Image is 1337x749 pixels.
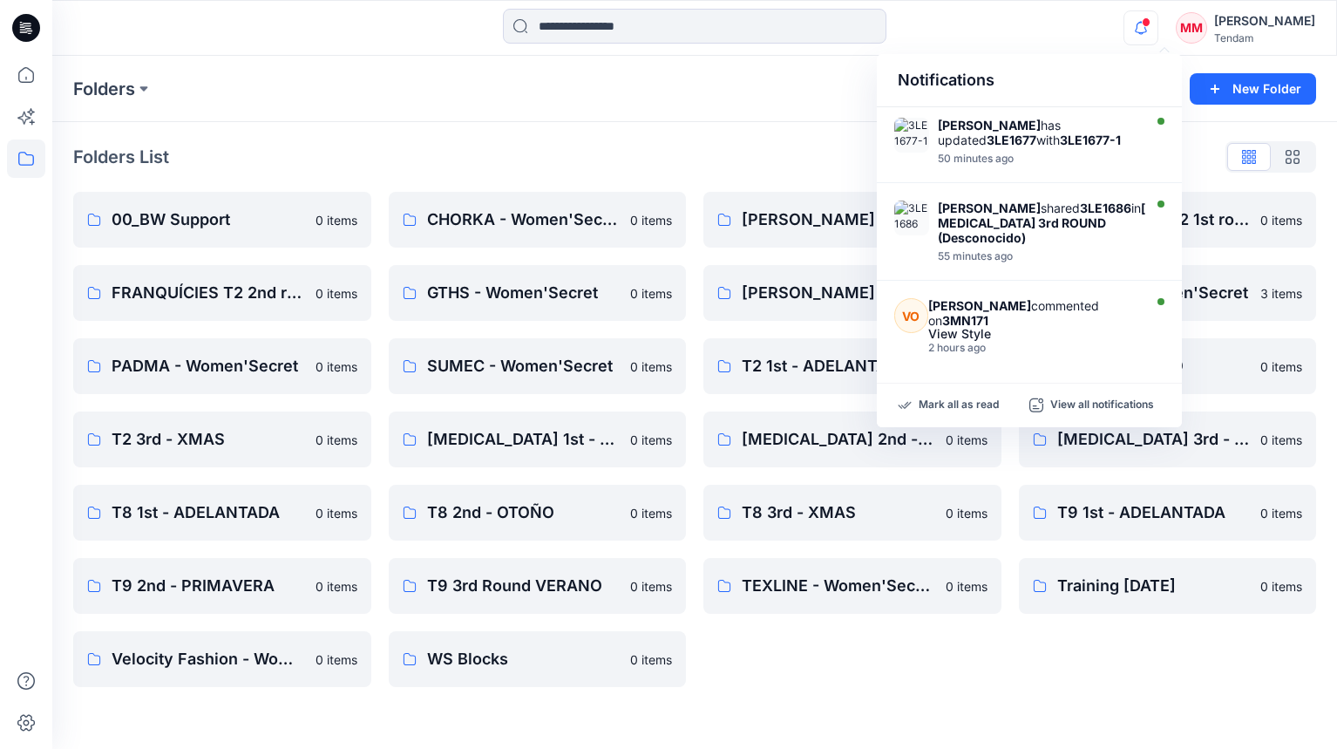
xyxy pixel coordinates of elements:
[73,631,371,687] a: Velocity Fashion - Women'Secret0 items
[1176,12,1207,44] div: MM
[894,298,928,333] div: VO
[1214,31,1315,44] div: Tendam
[877,54,1182,107] div: Notifications
[389,412,687,467] a: [MEDICAL_DATA] 1st - ADELANTADA0 items
[919,398,999,413] p: Mark all as read
[1019,412,1317,467] a: [MEDICAL_DATA] 3rd - VERANO0 items
[73,338,371,394] a: PADMA - Women'Secret0 items
[316,504,357,522] p: 0 items
[703,485,1001,541] a: T8 3rd - XMAS0 items
[73,558,371,614] a: T9 2nd - PRIMAVERA0 items
[1260,504,1302,522] p: 0 items
[389,558,687,614] a: T9 3rd Round VERANO0 items
[316,211,357,229] p: 0 items
[894,201,929,235] img: 3LE1686
[1214,10,1315,31] div: [PERSON_NAME]
[316,577,357,596] p: 0 items
[316,431,357,449] p: 0 items
[928,342,1137,354] div: Thursday, August 28, 2025 09:31
[427,427,621,452] p: [MEDICAL_DATA] 1st - ADELANTADA
[1019,485,1317,541] a: T9 1st - ADELANTADA0 items
[630,431,672,449] p: 0 items
[1260,284,1302,303] p: 3 items
[1057,574,1251,598] p: Training [DATE]
[987,133,1036,147] strong: 3LE1677
[946,431,987,449] p: 0 items
[630,284,672,303] p: 0 items
[1060,133,1121,147] strong: 3LE1677-1
[316,357,357,376] p: 0 items
[1057,427,1251,452] p: [MEDICAL_DATA] 3rd - VERANO
[73,412,371,467] a: T2 3rd - XMAS0 items
[703,192,1001,248] a: [PERSON_NAME] - Women'Secret0 items
[112,208,305,232] p: 00_BW Support
[389,192,687,248] a: CHORKA - Women'Secret0 items
[742,208,935,232] p: [PERSON_NAME] - Women'Secret
[894,118,929,153] img: 3LE1677-1
[389,265,687,321] a: GTHS - Women'Secret0 items
[112,500,305,525] p: T8 1st - ADELANTADA
[938,118,1138,147] div: has updated with
[703,338,1001,394] a: T2 1st - ADELANTADA0 items
[316,650,357,669] p: 0 items
[928,298,1031,313] strong: [PERSON_NAME]
[427,208,621,232] p: CHORKA - Women'Secret
[73,485,371,541] a: T8 1st - ADELANTADA0 items
[938,118,1041,133] strong: [PERSON_NAME]
[427,500,621,525] p: T8 2nd - OTOÑO
[630,357,672,376] p: 0 items
[389,631,687,687] a: WS Blocks0 items
[73,265,371,321] a: FRANQUÍCIES T2 2nd round0 items
[1260,431,1302,449] p: 0 items
[112,354,305,378] p: PADMA - Women'Secret
[112,574,305,598] p: T9 2nd - PRIMAVERA
[928,298,1137,328] div: commented on
[1080,201,1131,215] strong: 3LE1686
[316,284,357,303] p: 0 items
[1050,398,1154,413] p: View all notifications
[1019,558,1317,614] a: Training [DATE]0 items
[742,354,935,378] p: T2 1st - ADELANTADA
[630,504,672,522] p: 0 items
[928,328,1137,340] div: View Style
[73,77,135,101] a: Folders
[703,265,1001,321] a: [PERSON_NAME] - Women'Secret0 items
[112,647,305,671] p: Velocity Fashion - Women'Secret
[742,500,935,525] p: T8 3rd - XMAS
[112,281,305,305] p: FRANQUÍCIES T2 2nd round
[630,211,672,229] p: 0 items
[946,504,987,522] p: 0 items
[703,412,1001,467] a: [MEDICAL_DATA] 2nd - PRIMAVERA0 items
[938,201,1041,215] strong: [PERSON_NAME]
[946,577,987,596] p: 0 items
[427,574,621,598] p: T9 3rd Round VERANO
[1190,73,1316,105] button: New Folder
[389,485,687,541] a: T8 2nd - OTOÑO0 items
[73,192,371,248] a: 00_BW Support0 items
[1260,211,1302,229] p: 0 items
[938,201,1145,245] strong: [MEDICAL_DATA] 3rd ROUND (Desconocido)
[427,281,621,305] p: GTHS - Women'Secret
[389,338,687,394] a: SUMEC - Women'Secret0 items
[742,574,935,598] p: TEXLINE - Women'Secret
[703,558,1001,614] a: TEXLINE - Women'Secret0 items
[1260,357,1302,376] p: 0 items
[942,313,988,328] strong: 3MN171
[73,144,169,170] p: Folders List
[742,281,935,305] p: [PERSON_NAME] - Women'Secret
[742,427,935,452] p: [MEDICAL_DATA] 2nd - PRIMAVERA
[630,650,672,669] p: 0 items
[938,250,1154,262] div: Thursday, August 28, 2025 10:07
[938,153,1138,165] div: Thursday, August 28, 2025 10:12
[630,577,672,596] p: 0 items
[427,647,621,671] p: WS Blocks
[112,427,305,452] p: T2 3rd - XMAS
[1260,577,1302,596] p: 0 items
[427,354,621,378] p: SUMEC - Women'Secret
[1057,500,1251,525] p: T9 1st - ADELANTADA
[938,201,1154,245] div: shared in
